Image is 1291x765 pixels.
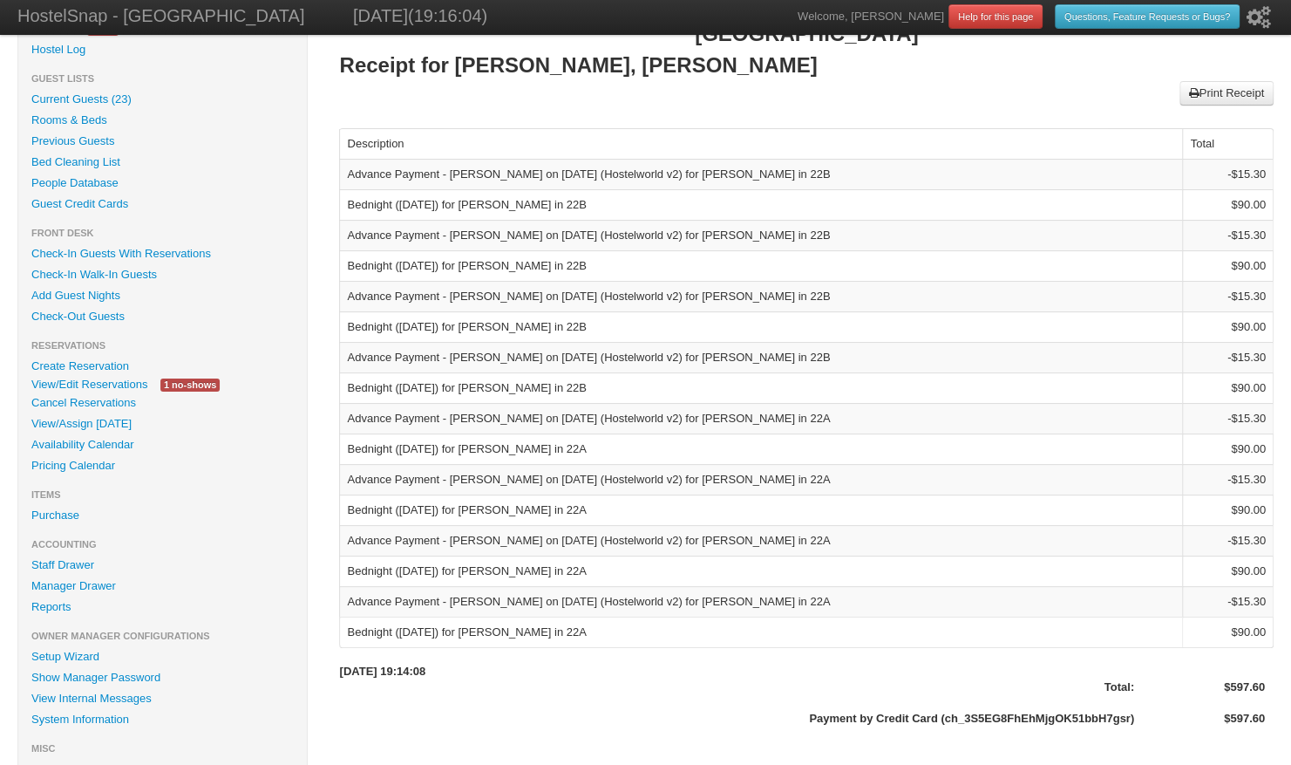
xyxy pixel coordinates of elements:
[809,680,1134,727] div: Total: Payment by Credit Card (ch_3S5EG8FhEhMjgOK51bbH7gsr)
[18,646,307,667] a: Setup Wizard
[339,434,1182,464] td: Bednight ([DATE]) for [PERSON_NAME] in 22A
[339,525,1182,556] td: Advance Payment - [PERSON_NAME] on [DATE] (Hostelworld v2) for [PERSON_NAME] in 22A
[18,505,307,526] a: Purchase
[18,413,307,434] a: View/Assign [DATE]
[18,709,307,730] a: System Information
[1190,411,1266,427] div: -$15.30
[339,129,1182,159] td: Description
[18,484,307,505] li: Items
[339,250,1182,281] td: Bednight ([DATE]) for [PERSON_NAME] in 22B
[18,434,307,455] a: Availability Calendar
[339,464,1182,495] td: Advance Payment - [PERSON_NAME] on [DATE] (Hostelworld v2) for [PERSON_NAME] in 22A
[18,194,307,215] a: Guest Credit Cards
[18,667,307,688] a: Show Manager Password
[18,688,307,709] a: View Internal Messages
[339,495,1182,525] td: Bednight ([DATE]) for [PERSON_NAME] in 22A
[1160,680,1265,727] div: $597.60 $597.60
[18,375,160,393] a: View/Edit Reservations
[339,50,1274,81] h2: Receipt for [PERSON_NAME], [PERSON_NAME]
[18,110,307,131] a: Rooms & Beds
[1190,625,1266,640] div: $90.00
[1190,564,1266,579] div: $90.00
[1190,167,1266,182] div: -$15.30
[18,243,307,264] a: Check-In Guests With Reservations
[339,159,1182,189] td: Advance Payment - [PERSON_NAME] on [DATE] (Hostelworld v2) for [PERSON_NAME] in 22B
[1182,129,1273,159] td: Total
[18,534,307,555] li: Accounting
[18,555,307,576] a: Staff Drawer
[1190,350,1266,365] div: -$15.30
[18,264,307,285] a: Check-In Walk-In Guests
[948,4,1043,29] a: Help for this page
[18,222,307,243] li: Front Desk
[18,576,307,597] a: Manager Drawer
[18,455,307,476] a: Pricing Calendar
[339,220,1182,250] td: Advance Payment - [PERSON_NAME] on [DATE] (Hostelworld v2) for [PERSON_NAME] in 22B
[18,285,307,306] a: Add Guest Nights
[339,189,1182,220] td: Bednight ([DATE]) for [PERSON_NAME] in 22B
[339,281,1182,311] td: Advance Payment - [PERSON_NAME] on [DATE] (Hostelworld v2) for [PERSON_NAME] in 22B
[1190,533,1266,549] div: -$15.30
[1247,6,1271,29] i: Setup Wizard
[18,152,307,173] a: Bed Cleaning List
[18,306,307,327] a: Check-Out Guests
[18,738,307,759] li: Misc
[1190,441,1266,457] div: $90.00
[1190,472,1266,488] div: -$15.30
[1190,228,1266,243] div: -$15.30
[160,379,220,392] span: 1 no-shows
[18,68,307,89] li: Guest Lists
[147,375,233,393] a: 1 no-shows
[1190,594,1266,610] div: -$15.30
[339,586,1182,617] td: Advance Payment - [PERSON_NAME] on [DATE] (Hostelworld v2) for [PERSON_NAME] in 22A
[1179,81,1274,106] a: Print Receipt
[18,597,307,618] a: Reports
[339,665,425,678] b: [DATE] 19:14:08
[339,556,1182,586] td: Bednight ([DATE]) for [PERSON_NAME] in 22A
[1190,319,1266,335] div: $90.00
[18,335,307,356] li: Reservations
[18,39,307,60] a: Hostel Log
[339,403,1182,434] td: Advance Payment - [PERSON_NAME] on [DATE] (Hostelworld v2) for [PERSON_NAME] in 22A
[339,311,1182,342] td: Bednight ([DATE]) for [PERSON_NAME] in 22B
[18,356,307,377] a: Create Reservation
[1190,197,1266,213] div: $90.00
[18,89,307,110] a: Current Guests (23)
[339,372,1182,403] td: Bednight ([DATE]) for [PERSON_NAME] in 22B
[1190,380,1266,396] div: $90.00
[18,173,307,194] a: People Database
[18,131,307,152] a: Previous Guests
[339,617,1182,647] td: Bednight ([DATE]) for [PERSON_NAME] in 22A
[408,6,487,25] span: (19:16:04)
[18,393,307,413] a: Cancel Reservations
[1190,258,1266,274] div: $90.00
[1190,289,1266,304] div: -$15.30
[1190,502,1266,518] div: $90.00
[339,342,1182,372] td: Advance Payment - [PERSON_NAME] on [DATE] (Hostelworld v2) for [PERSON_NAME] in 22B
[18,625,307,646] li: Owner Manager Configurations
[1055,4,1240,29] a: Questions, Feature Requests or Bugs?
